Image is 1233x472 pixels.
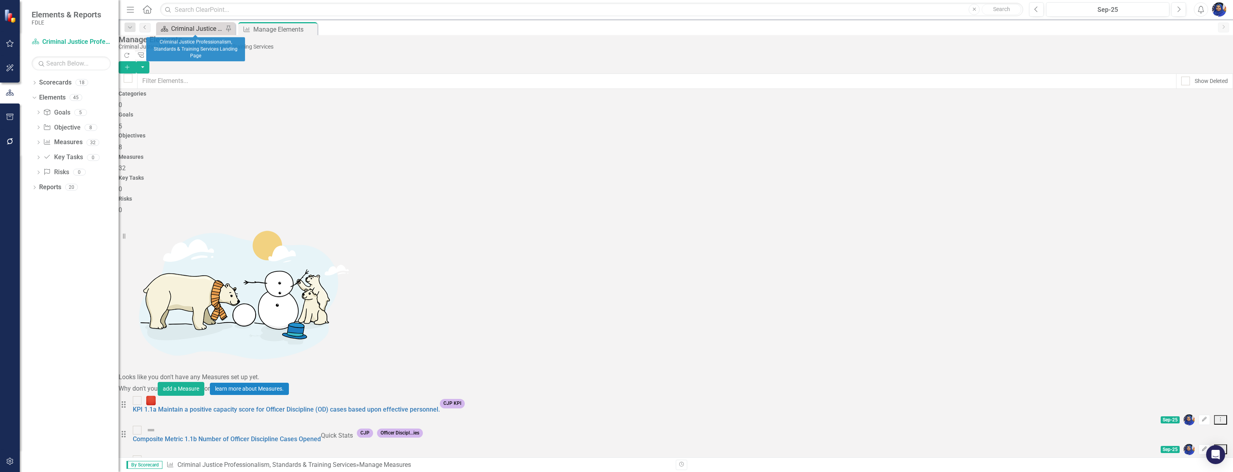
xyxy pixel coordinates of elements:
[146,425,156,435] img: Not Defined
[1184,414,1195,425] img: Somi Akter
[166,461,670,470] div: » Manage Measures
[85,124,97,131] div: 8
[377,429,423,438] span: Officer Discipl...ies
[1206,445,1225,464] div: Open Intercom Messenger
[74,109,87,116] div: 5
[204,385,210,392] span: or
[177,461,356,468] a: Criminal Justice Professionalism, Standards & Training Services
[65,184,78,191] div: 20
[73,169,86,176] div: 0
[993,6,1010,12] span: Search
[119,133,1233,139] h4: Objectives
[1046,2,1169,17] button: Sep-25
[119,196,1233,202] h4: Risks
[1212,2,1226,17] img: Somi Akter
[32,56,111,70] input: Search Below...
[70,94,82,101] div: 45
[119,154,1233,160] h4: Measures
[87,154,100,161] div: 0
[1184,444,1195,455] img: Somi Akter
[158,24,223,34] a: Criminal Justice Professionalism, Standards & Training Services Landing Page
[39,78,72,87] a: Scorecards
[119,385,158,392] span: Why don't you
[171,24,223,34] div: Criminal Justice Professionalism, Standards & Training Services Landing Page
[32,10,101,19] span: Elements & Reports
[43,123,80,132] a: Objective
[321,432,353,439] span: Quick Stats
[1195,77,1228,85] div: Show Deleted
[43,153,83,162] a: Key Tasks
[43,108,70,117] a: Goals
[357,429,373,438] span: CJP
[75,79,88,86] div: 18
[1161,416,1180,423] span: Sep-25
[253,24,315,34] div: Manage Elements
[133,406,440,413] a: KPI 1.1a Maintain a positive capacity score for Officer Discipline (OD) cases based upon effectiv...
[119,44,1229,50] div: Criminal Justice Professionalism, Standards & Training Services
[1049,5,1167,15] div: Sep-25
[39,183,61,192] a: Reports
[43,138,82,147] a: Measures
[32,38,111,47] a: Criminal Justice Professionalism, Standards & Training Services
[137,73,1176,89] input: Filter Elements...
[119,215,356,373] img: Getting started
[119,175,1233,181] h4: Key Tasks
[119,373,1233,382] div: Looks like you don't have any Measures set up yet.
[982,4,1021,15] button: Search
[32,19,101,26] small: FDLE
[126,461,162,469] span: By Scorecard
[146,38,245,61] div: Criminal Justice Professionalism, Standards & Training Services Landing Page
[39,93,66,102] a: Elements
[210,383,289,395] a: learn more about Measures.
[146,455,156,464] img: Not Defined
[119,91,1233,97] h4: Categories
[119,112,1233,118] h4: Goals
[87,139,99,146] div: 32
[1161,446,1180,453] span: Sep-25
[158,382,204,396] button: add a Measure
[133,435,321,443] a: Composite Metric 1.1b Number of Officer Discipline Cases Opened
[146,396,156,405] img: Reviewing for Improvement
[119,35,1229,44] div: Manage Elements
[43,168,69,177] a: Risks
[4,9,18,23] img: ClearPoint Strategy
[160,3,1023,17] input: Search ClearPoint...
[440,399,465,408] span: CJP KPI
